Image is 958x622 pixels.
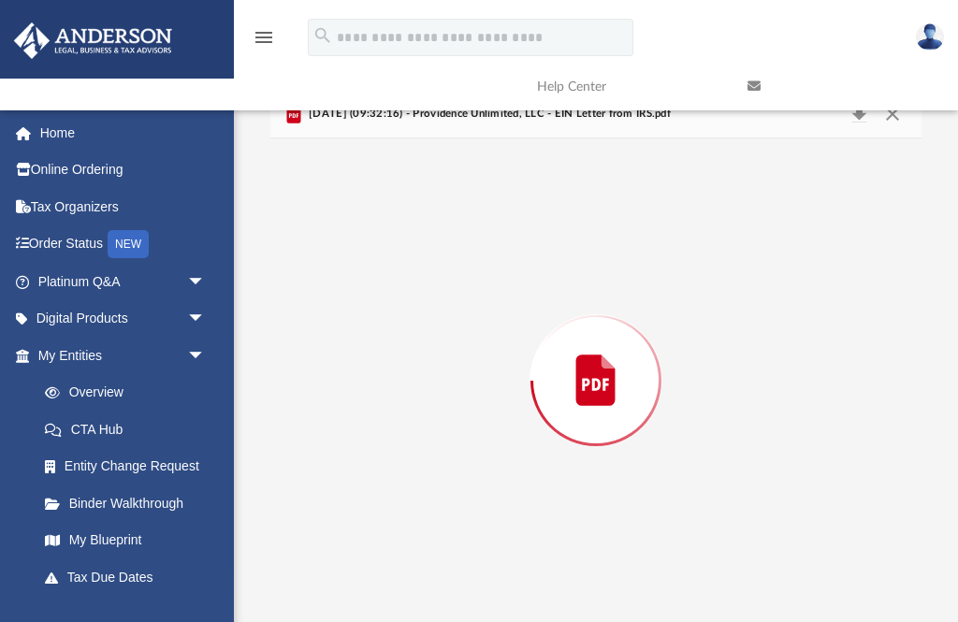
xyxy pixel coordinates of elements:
[26,522,225,559] a: My Blueprint
[305,106,671,123] span: [DATE] (09:32:16) - Providence Unlimited, LLC - EIN Letter from IRS.pdf
[26,374,234,412] a: Overview
[13,300,234,338] a: Digital Productsarrow_drop_down
[187,337,225,375] span: arrow_drop_down
[108,230,149,258] div: NEW
[13,188,234,225] a: Tax Organizers
[523,50,733,123] a: Help Center
[13,263,234,300] a: Platinum Q&Aarrow_drop_down
[13,337,234,374] a: My Entitiesarrow_drop_down
[253,26,275,49] i: menu
[253,36,275,49] a: menu
[13,152,234,189] a: Online Ordering
[187,300,225,339] span: arrow_drop_down
[26,411,234,448] a: CTA Hub
[187,263,225,301] span: arrow_drop_down
[26,448,234,485] a: Entity Change Request
[26,558,234,596] a: Tax Due Dates
[8,22,178,59] img: Anderson Advisors Platinum Portal
[13,114,234,152] a: Home
[26,485,234,522] a: Binder Walkthrough
[312,25,333,46] i: search
[916,23,944,51] img: User Pic
[13,225,234,264] a: Order StatusNEW
[270,90,922,622] div: Preview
